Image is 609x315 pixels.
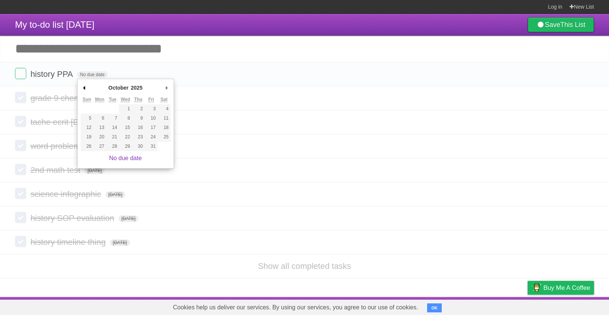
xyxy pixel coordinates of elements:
[165,300,426,315] span: Cookies help us deliver our services. By using our services, you agree to our use of cookies.
[528,281,594,295] a: Buy me a coffee
[30,237,108,247] span: history timeline thing
[106,114,119,123] button: 7
[110,239,130,246] span: [DATE]
[15,164,26,175] label: Done
[160,97,168,102] abbr: Saturday
[130,82,144,93] div: 2025
[107,82,130,93] div: October
[15,92,26,103] label: Done
[157,104,170,114] button: 4
[82,97,91,102] abbr: Sunday
[132,132,145,142] button: 23
[132,123,145,132] button: 16
[560,21,585,28] b: This List
[15,236,26,247] label: Done
[30,117,99,127] span: tache ecrit [DATE]
[30,213,116,223] span: history SOP evaluation
[163,82,171,93] button: Next Month
[518,299,537,313] a: Privacy
[145,132,157,142] button: 24
[77,71,108,78] span: No due date
[528,17,594,32] a: SaveThis List
[81,132,93,142] button: 19
[132,142,145,151] button: 30
[148,97,154,102] abbr: Friday
[93,114,106,123] button: 6
[81,142,93,151] button: 26
[106,142,119,151] button: 28
[93,123,106,132] button: 13
[30,93,124,103] span: grade 9 chem review test
[547,299,594,313] a: Suggest a feature
[145,114,157,123] button: 10
[119,104,132,114] button: 1
[145,123,157,132] button: 17
[93,132,106,142] button: 20
[106,123,119,132] button: 14
[15,116,26,127] label: Done
[428,299,444,313] a: About
[95,97,105,102] abbr: Monday
[134,97,142,102] abbr: Thursday
[81,82,88,93] button: Previous Month
[15,19,94,30] span: My to-do list [DATE]
[157,123,170,132] button: 18
[30,189,103,199] span: science infographic
[30,165,82,175] span: 2nd math test
[119,142,132,151] button: 29
[15,188,26,199] label: Done
[119,132,132,142] button: 22
[145,104,157,114] button: 3
[132,104,145,114] button: 2
[121,97,130,102] abbr: Wednesday
[93,142,106,151] button: 27
[118,215,139,222] span: [DATE]
[81,114,93,123] button: 5
[85,167,105,174] span: [DATE]
[105,191,126,198] span: [DATE]
[30,141,123,151] span: word problems math test
[15,140,26,151] label: Done
[157,114,170,123] button: 11
[492,299,509,313] a: Terms
[453,299,483,313] a: Developers
[119,114,132,123] button: 8
[109,155,142,161] a: No due date
[30,69,75,79] span: history PPA
[81,123,93,132] button: 12
[15,212,26,223] label: Done
[258,261,351,271] a: Show all completed tasks
[132,114,145,123] button: 9
[427,303,442,312] button: OK
[119,123,132,132] button: 15
[145,142,157,151] button: 31
[109,97,116,102] abbr: Tuesday
[157,132,170,142] button: 25
[543,281,590,294] span: Buy me a coffee
[531,281,541,294] img: Buy me a coffee
[106,132,119,142] button: 21
[15,68,26,79] label: Done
